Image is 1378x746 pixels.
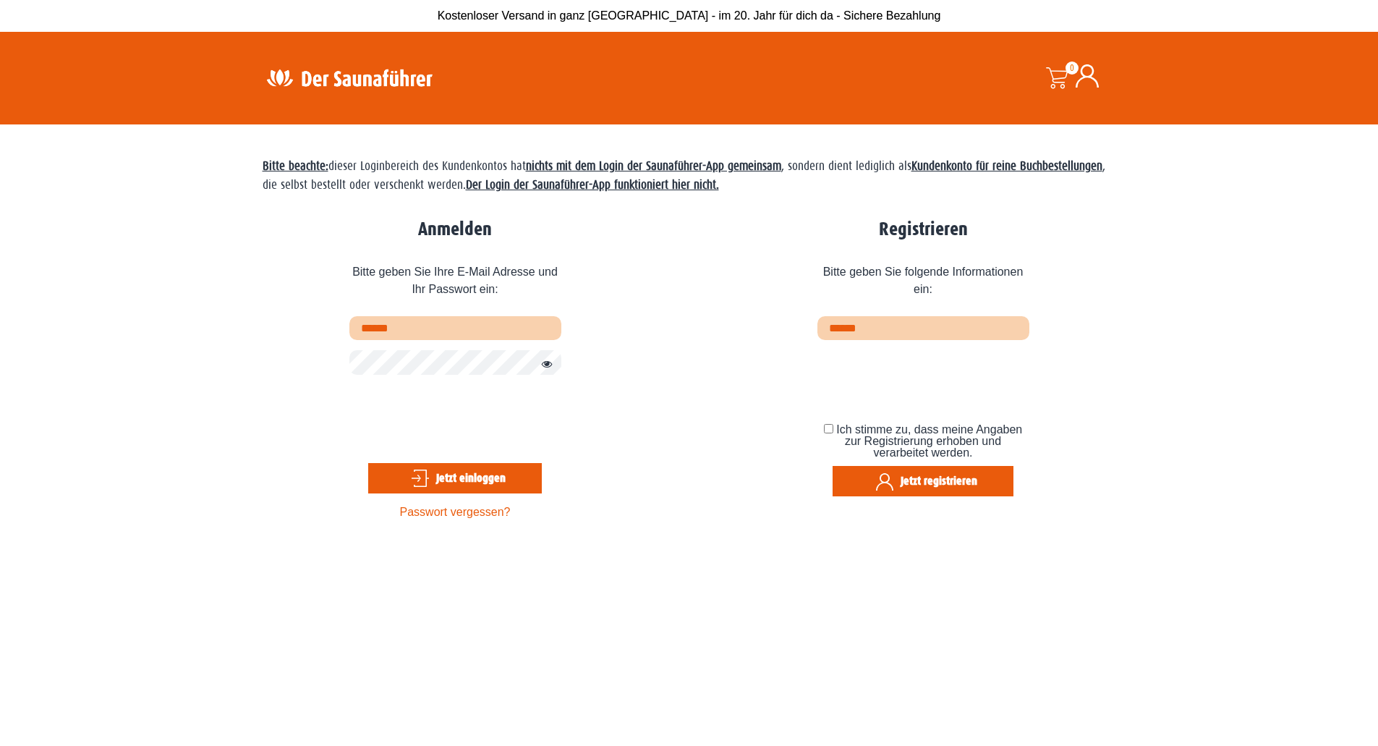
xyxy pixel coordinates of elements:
[263,159,1105,192] span: dieser Loginbereich des Kundenkontos hat , sondern dient lediglich als , die selbst bestellt oder...
[349,386,569,442] iframe: reCAPTCHA
[438,9,941,22] span: Kostenloser Versand in ganz [GEOGRAPHIC_DATA] - im 20. Jahr für dich da - Sichere Bezahlung
[817,350,1037,407] iframe: reCAPTCHA
[466,178,719,192] strong: Der Login der Saunaführer-App funktioniert hier nicht.
[817,253,1029,316] span: Bitte geben Sie folgende Informationen ein:
[1066,62,1079,75] span: 0
[534,356,553,373] button: Passwort anzeigen
[263,159,328,173] span: Bitte beachte:
[824,424,833,433] input: Ich stimme zu, dass meine Angaben zur Registrierung erhoben und verarbeitet werden.
[817,219,1029,241] h2: Registrieren
[911,159,1102,173] strong: Kundenkonto für reine Buchbestellungen
[400,506,511,518] a: Passwort vergessen?
[833,466,1013,496] button: Jetzt registrieren
[349,219,561,241] h2: Anmelden
[349,253,561,316] span: Bitte geben Sie Ihre E-Mail Adresse und Ihr Passwort ein:
[526,159,781,173] strong: nichts mit dem Login der Saunaführer-App gemeinsam
[368,463,542,493] button: Jetzt einloggen
[836,423,1022,459] span: Ich stimme zu, dass meine Angaben zur Registrierung erhoben und verarbeitet werden.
